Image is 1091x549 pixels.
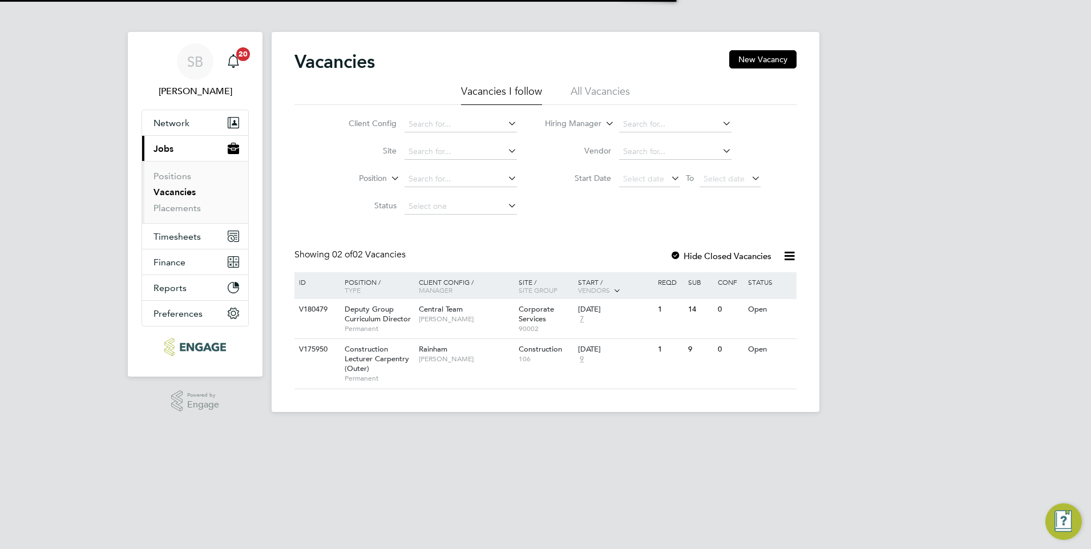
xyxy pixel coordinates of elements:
h2: Vacancies [294,50,375,73]
span: Permanent [345,374,413,383]
div: Site / [516,272,576,300]
div: Start / [575,272,655,301]
div: 9 [685,339,715,360]
a: Go to home page [142,338,249,356]
span: Jobs [153,143,173,154]
label: Hiring Manager [536,118,601,130]
span: Timesheets [153,231,201,242]
span: Stephen Brayshaw [142,84,249,98]
span: Rainham [419,344,447,354]
input: Select one [405,199,517,215]
div: 1 [655,339,685,360]
nav: Main navigation [128,32,262,377]
a: Vacancies [153,187,196,197]
div: [DATE] [578,345,652,354]
div: 0 [715,339,745,360]
span: 106 [519,354,573,364]
span: Construction Lecturer Carpentry (Outer) [345,344,409,373]
button: Network [142,110,248,135]
span: SB [187,54,203,69]
span: 9 [578,354,585,364]
label: Hide Closed Vacancies [670,251,771,261]
div: 0 [715,299,745,320]
div: Position / [336,272,416,300]
label: Position [321,173,387,184]
button: Preferences [142,301,248,326]
div: 14 [685,299,715,320]
input: Search for... [405,144,517,160]
span: Construction [519,344,562,354]
a: Powered byEngage [171,390,220,412]
span: Reports [153,282,187,293]
button: New Vacancy [729,50,797,68]
span: Vendors [578,285,610,294]
span: 20 [236,47,250,61]
span: Deputy Group Curriculum Director [345,304,411,324]
span: 02 Vacancies [332,249,406,260]
span: [PERSON_NAME] [419,314,513,324]
div: Status [745,272,795,292]
span: To [682,171,697,185]
span: Finance [153,257,185,268]
input: Search for... [619,116,732,132]
img: ncclondon-logo-retina.png [164,338,225,356]
span: 90002 [519,324,573,333]
input: Search for... [405,171,517,187]
a: 20 [222,43,245,80]
button: Jobs [142,136,248,161]
span: Powered by [187,390,219,400]
div: Conf [715,272,745,292]
a: Positions [153,171,191,181]
div: Jobs [142,161,248,223]
label: Status [331,200,397,211]
span: Corporate Services [519,304,554,324]
div: Showing [294,249,408,261]
span: Manager [419,285,452,294]
label: Vendor [545,146,611,156]
label: Client Config [331,118,397,128]
span: Select date [704,173,745,184]
span: [PERSON_NAME] [419,354,513,364]
span: Site Group [519,285,557,294]
a: Placements [153,203,201,213]
span: Central Team [419,304,463,314]
span: 7 [578,314,585,324]
span: Permanent [345,324,413,333]
div: V180479 [296,299,336,320]
div: [DATE] [578,305,652,314]
button: Engage Resource Center [1045,503,1082,540]
span: Preferences [153,308,203,319]
div: 1 [655,299,685,320]
li: All Vacancies [571,84,630,105]
span: Engage [187,400,219,410]
button: Finance [142,249,248,274]
a: SB[PERSON_NAME] [142,43,249,98]
div: Reqd [655,272,685,292]
div: Client Config / [416,272,516,300]
span: Select date [623,173,664,184]
div: Open [745,339,795,360]
label: Site [331,146,397,156]
span: Network [153,118,189,128]
input: Search for... [619,144,732,160]
span: Type [345,285,361,294]
button: Reports [142,275,248,300]
button: Timesheets [142,224,248,249]
div: Open [745,299,795,320]
div: ID [296,272,336,292]
input: Search for... [405,116,517,132]
div: V175950 [296,339,336,360]
div: Sub [685,272,715,292]
li: Vacancies I follow [461,84,542,105]
span: 02 of [332,249,353,260]
label: Start Date [545,173,611,183]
